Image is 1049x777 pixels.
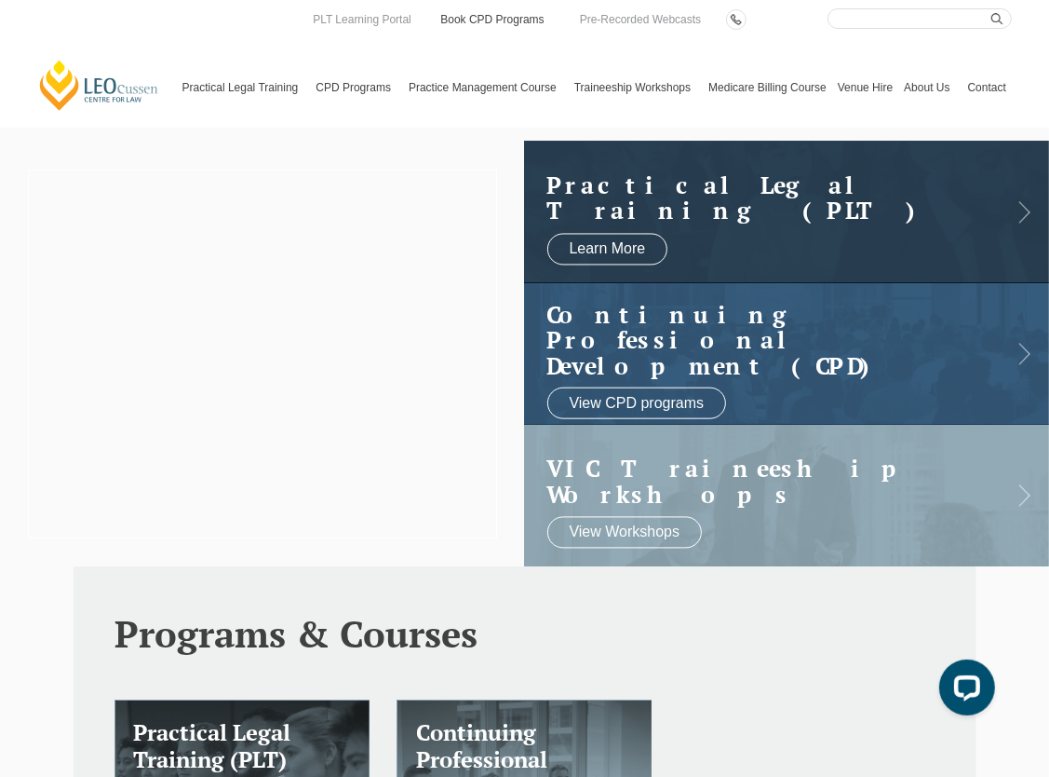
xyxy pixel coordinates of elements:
[547,517,703,549] a: View Workshops
[962,48,1012,128] a: Contact
[134,719,351,773] h3: Practical Legal Training (PLT)
[438,9,545,30] a: Book CPD Programs
[37,59,161,112] a: [PERSON_NAME] Centre for Law
[575,9,706,30] a: Pre-Recorded Webcasts
[547,172,998,224] a: Practical LegalTraining (PLT)
[547,457,998,508] a: VIC Traineeship Workshops
[569,48,703,128] a: Traineeship Workshops
[547,233,668,265] a: Learn More
[547,388,727,419] a: View CPD programs
[308,9,416,30] a: PLT Learning Portal
[547,172,998,224] h2: Practical Legal Training (PLT)
[547,302,998,379] h2: Continuing Professional Development (CPD)
[177,48,311,128] a: Practical Legal Training
[832,48,898,128] a: Venue Hire
[115,613,935,654] h2: Programs & Courses
[703,48,832,128] a: Medicare Billing Course
[547,302,998,379] a: Continuing ProfessionalDevelopment (CPD)
[924,652,1002,730] iframe: LiveChat chat widget
[898,48,962,128] a: About Us
[403,48,569,128] a: Practice Management Course
[310,48,403,128] a: CPD Programs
